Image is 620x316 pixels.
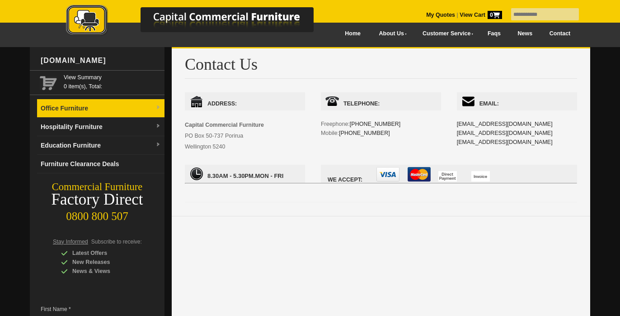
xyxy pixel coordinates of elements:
[185,122,264,128] strong: Capital Commercial Furniture
[37,99,164,118] a: Office Furnituredropdown
[155,142,161,148] img: dropdown
[30,206,164,223] div: 0800 800 507
[457,130,553,136] a: [EMAIL_ADDRESS][DOMAIN_NAME]
[457,139,553,145] a: [EMAIL_ADDRESS][DOMAIN_NAME]
[321,92,441,156] div: Freephone: Mobile:
[30,181,164,193] div: Commercial Furniture
[37,155,164,173] a: Furniture Clearance Deals
[155,105,161,110] img: dropdown
[64,73,161,82] a: View Summary
[339,130,390,136] a: [PHONE_NUMBER]
[155,124,161,129] img: dropdown
[41,5,357,40] a: Capital Commercial Furniture Logo
[479,24,509,44] a: Faqs
[30,193,164,206] div: Factory Direct
[185,92,305,110] span: Address:
[321,165,577,183] span: We accept:
[413,24,479,44] a: Customer Service
[369,24,413,44] a: About Us
[207,172,255,179] span: 8.30am - 5.30pm.
[488,11,502,19] span: 0
[64,73,161,90] span: 0 item(s), Total:
[41,5,357,38] img: Capital Commercial Furniture Logo
[350,121,401,127] a: [PHONE_NUMBER]
[37,118,164,136] a: Hospitality Furnituredropdown
[426,12,455,18] a: My Quotes
[185,122,264,150] span: PO Box 50-737 Porirua Wellington 5240
[37,136,164,155] a: Education Furnituredropdown
[41,305,142,314] span: First Name *
[61,249,147,258] div: Latest Offers
[185,165,305,183] span: Mon - Fri
[376,167,399,182] img: visa
[541,24,579,44] a: Contact
[185,56,577,79] h1: Contact Us
[91,239,142,245] span: Subscribe to receive:
[457,92,577,110] span: Email:
[61,267,147,276] div: News & Views
[509,24,541,44] a: News
[471,171,490,182] img: invoice
[321,92,441,110] span: Telephone:
[457,121,553,127] a: [EMAIL_ADDRESS][DOMAIN_NAME]
[61,258,147,267] div: New Releases
[53,239,88,245] span: Stay Informed
[438,171,457,182] img: direct payment
[460,12,502,18] strong: View Cart
[408,167,431,182] img: mastercard
[37,47,164,74] div: [DOMAIN_NAME]
[458,12,502,18] a: View Cart0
